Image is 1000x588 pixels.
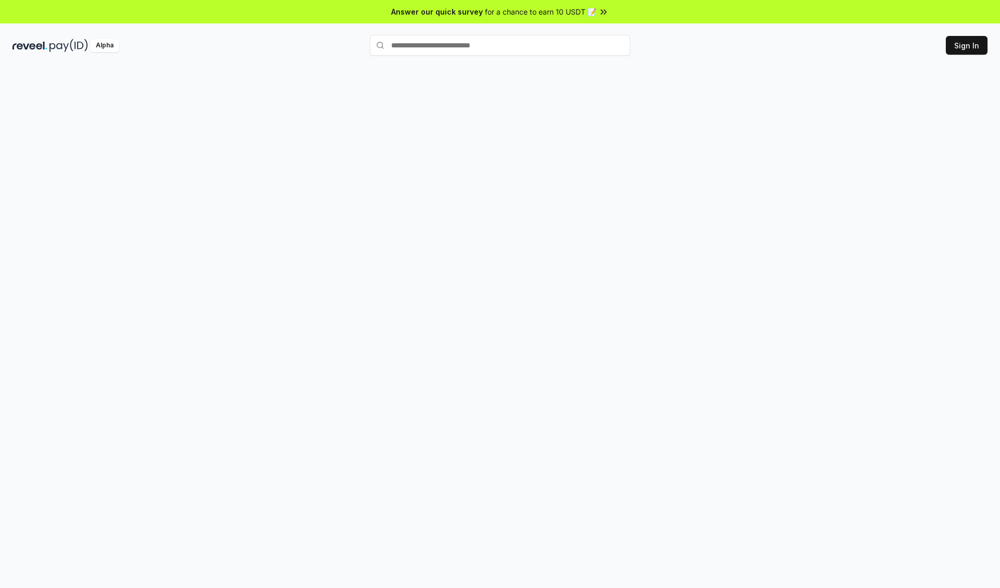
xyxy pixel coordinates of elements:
img: pay_id [49,39,88,52]
button: Sign In [946,36,988,55]
span: Answer our quick survey [391,6,483,17]
span: for a chance to earn 10 USDT 📝 [485,6,596,17]
img: reveel_dark [12,39,47,52]
div: Alpha [90,39,119,52]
